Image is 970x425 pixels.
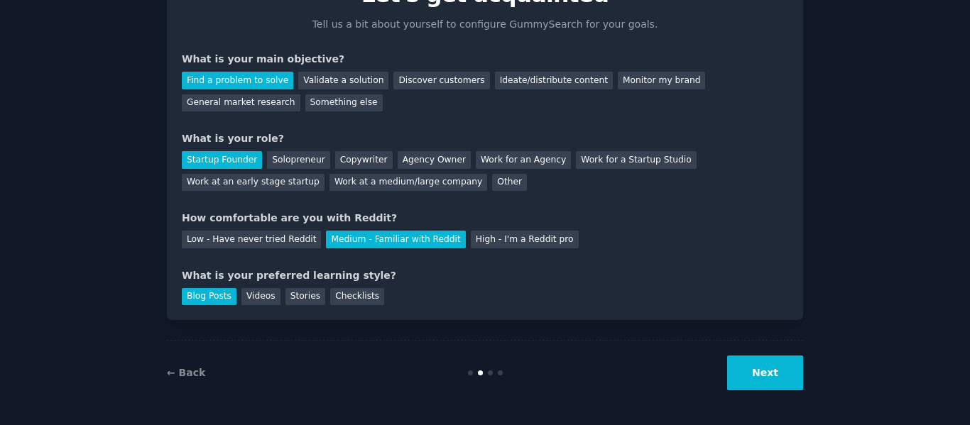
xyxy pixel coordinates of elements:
button: Next [727,355,803,390]
div: What is your main objective? [182,52,788,67]
div: Low - Have never tried Reddit [182,231,321,248]
div: Blog Posts [182,288,236,306]
div: Agency Owner [398,151,471,169]
div: Monitor my brand [618,72,705,89]
div: Validate a solution [298,72,388,89]
div: General market research [182,94,300,112]
div: Work at a medium/large company [329,174,487,192]
div: Medium - Familiar with Reddit [326,231,465,248]
div: What is your preferred learning style? [182,268,788,283]
div: Checklists [330,288,384,306]
div: Work at an early stage startup [182,174,325,192]
div: High - I'm a Reddit pro [471,231,579,248]
div: Solopreneur [267,151,329,169]
a: ← Back [167,367,205,378]
div: How comfortable are you with Reddit? [182,211,788,226]
div: Startup Founder [182,151,262,169]
div: Other [492,174,527,192]
div: What is your role? [182,131,788,146]
div: Find a problem to solve [182,72,293,89]
div: Something else [305,94,383,112]
div: Copywriter [335,151,393,169]
div: Videos [241,288,280,306]
div: Work for a Startup Studio [576,151,696,169]
div: Discover customers [393,72,489,89]
div: Work for an Agency [476,151,571,169]
div: Stories [285,288,325,306]
p: Tell us a bit about yourself to configure GummySearch for your goals. [306,17,664,32]
div: Ideate/distribute content [495,72,613,89]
